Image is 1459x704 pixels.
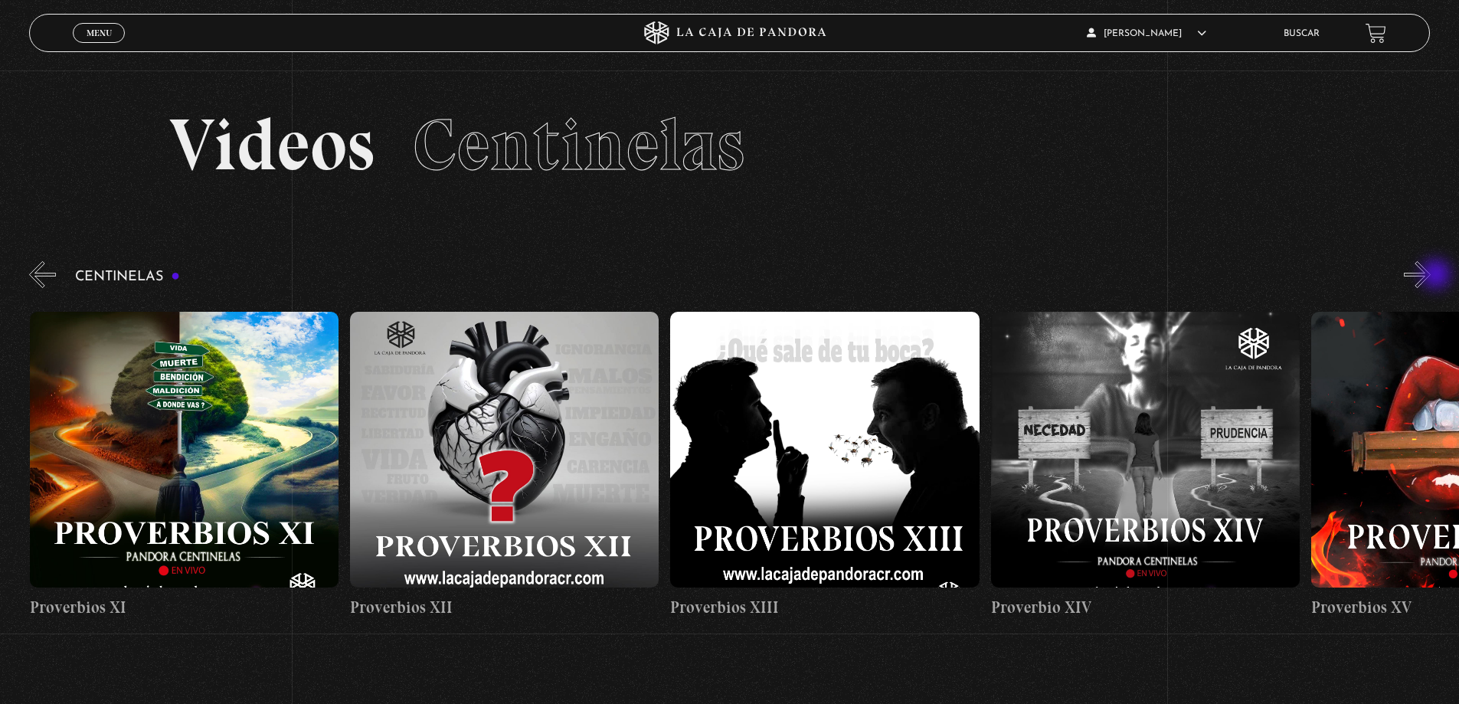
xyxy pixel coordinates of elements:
[350,595,659,620] h4: Proverbios XII
[1404,261,1431,288] button: Next
[670,300,979,631] a: Proverbios XIII
[29,261,56,288] button: Previous
[1284,29,1320,38] a: Buscar
[413,101,744,188] span: Centinelas
[30,595,339,620] h4: Proverbios XI
[350,300,659,631] a: Proverbios XII
[75,270,180,284] h3: Centinelas
[30,300,339,631] a: Proverbios XI
[169,109,1290,182] h2: Videos
[87,28,112,38] span: Menu
[670,595,979,620] h4: Proverbios XIII
[991,300,1300,631] a: Proverbio XIV
[1087,29,1206,38] span: [PERSON_NAME]
[991,595,1300,620] h4: Proverbio XIV
[81,41,117,52] span: Cerrar
[1366,23,1386,44] a: View your shopping cart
